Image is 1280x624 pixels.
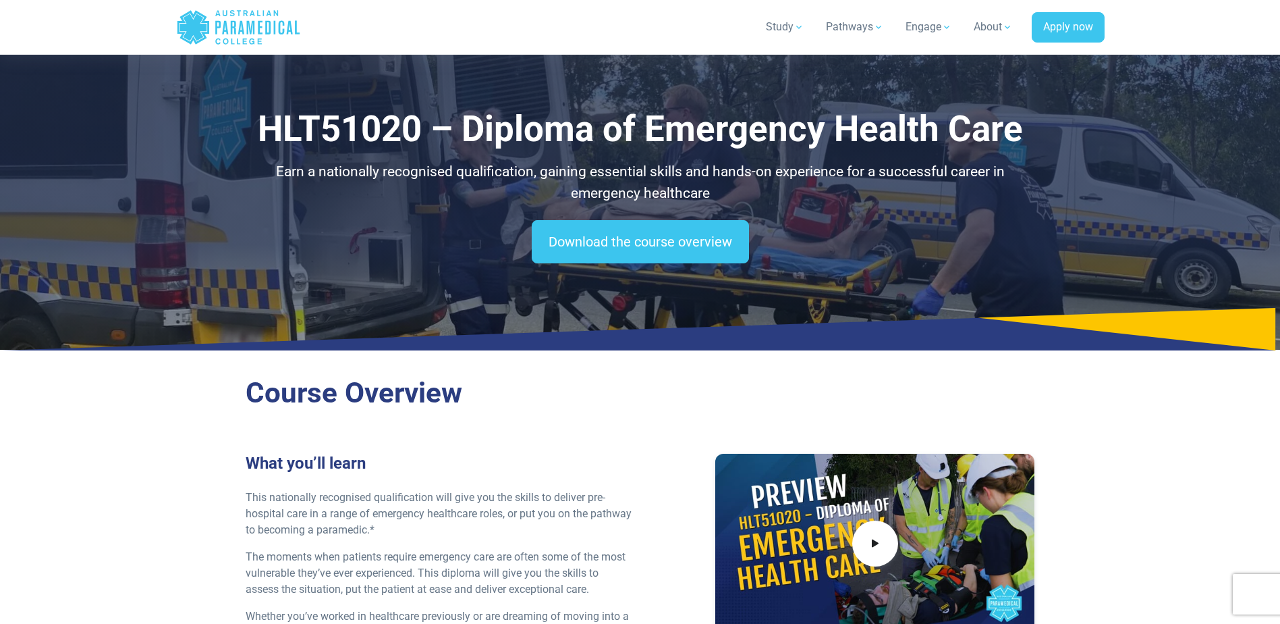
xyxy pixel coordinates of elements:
[246,454,632,473] h3: What you’ll learn
[818,8,892,46] a: Pathways
[246,376,1035,411] h2: Course Overview
[246,108,1035,151] h1: HLT51020 – Diploma of Emergency Health Care
[246,161,1035,204] p: Earn a nationally recognised qualification, gaining essential skills and hands-on experience for ...
[966,8,1021,46] a: About
[176,5,301,49] a: Australian Paramedical College
[246,490,632,538] p: This nationally recognised qualification will give you the skills to deliver pre-hospital care in...
[246,549,632,598] p: The moments when patients require emergency care are often some of the most vulnerable they’ve ev...
[897,8,960,46] a: Engage
[758,8,812,46] a: Study
[1032,12,1105,43] a: Apply now
[532,220,749,263] a: Download the course overview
